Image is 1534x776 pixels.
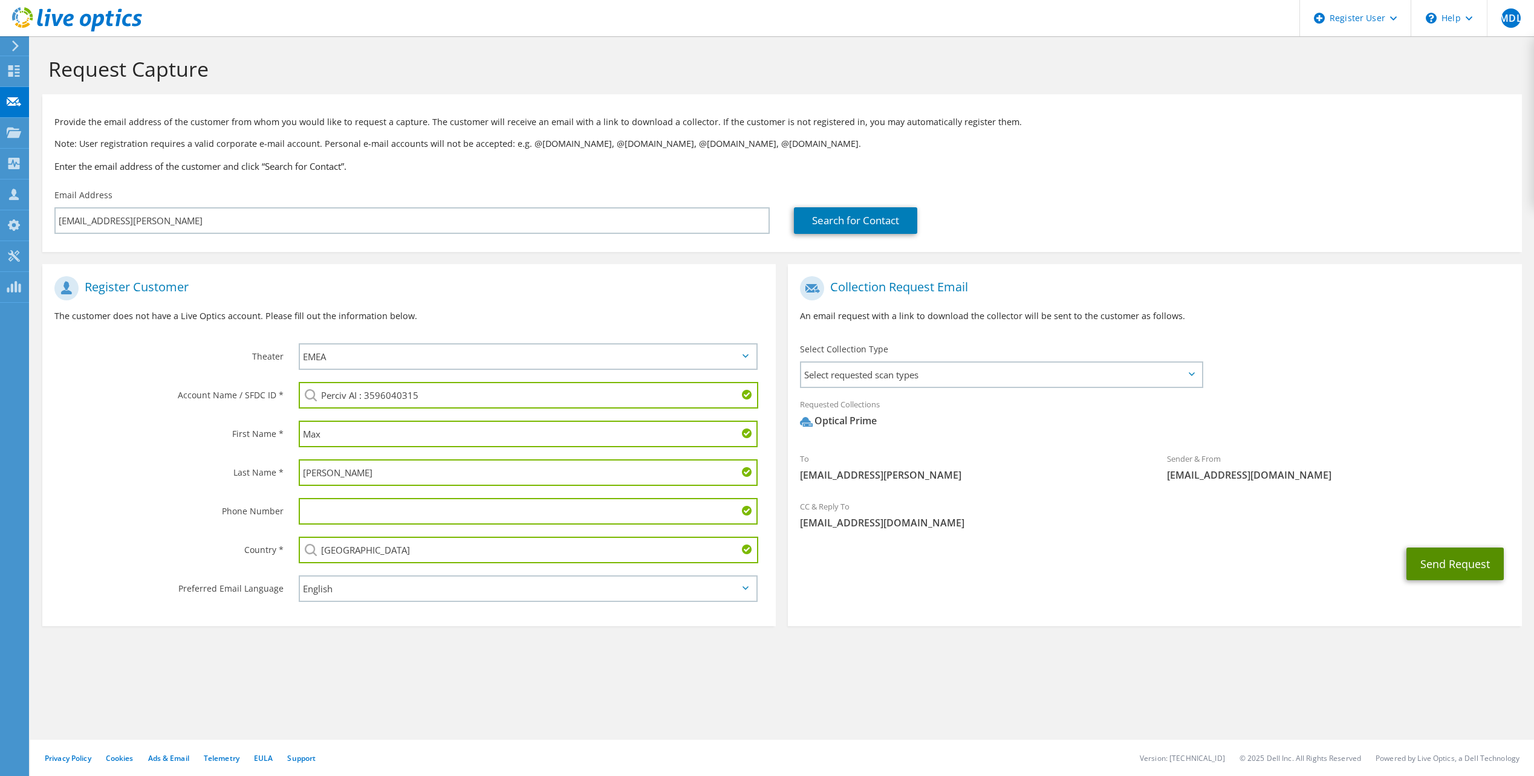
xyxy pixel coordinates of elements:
[788,392,1521,440] div: Requested Collections
[106,753,134,763] a: Cookies
[54,421,284,440] label: First Name *
[1140,753,1225,763] li: Version: [TECHNICAL_ID]
[800,276,1503,300] h1: Collection Request Email
[54,115,1510,129] p: Provide the email address of the customer from whom you would like to request a capture. The cust...
[1406,548,1504,580] button: Send Request
[1426,13,1437,24] svg: \n
[254,753,273,763] a: EULA
[54,537,284,556] label: Country *
[800,309,1509,323] p: An email request with a link to download the collector will be sent to the customer as follows.
[54,575,284,595] label: Preferred Email Language
[1167,468,1510,482] span: [EMAIL_ADDRESS][DOMAIN_NAME]
[794,207,917,234] a: Search for Contact
[54,189,112,201] label: Email Address
[54,137,1510,150] p: Note: User registration requires a valid corporate e-mail account. Personal e-mail accounts will ...
[45,753,91,763] a: Privacy Policy
[148,753,189,763] a: Ads & Email
[801,363,1201,387] span: Select requested scan types
[54,309,764,323] p: The customer does not have a Live Optics account. Please fill out the information below.
[1155,446,1522,488] div: Sender & From
[800,343,888,355] label: Select Collection Type
[800,516,1509,529] span: [EMAIL_ADDRESS][DOMAIN_NAME]
[800,468,1143,482] span: [EMAIL_ADDRESS][PERSON_NAME]
[54,343,284,363] label: Theater
[54,498,284,517] label: Phone Number
[54,459,284,479] label: Last Name *
[788,446,1155,488] div: To
[204,753,239,763] a: Telemetry
[54,276,758,300] h1: Register Customer
[788,494,1521,535] div: CC & Reply To
[54,382,284,401] label: Account Name / SFDC ID *
[800,414,877,428] div: Optical Prime
[1501,8,1521,28] span: MDL
[48,56,1510,82] h1: Request Capture
[1240,753,1361,763] li: © 2025 Dell Inc. All Rights Reserved
[287,753,316,763] a: Support
[1376,753,1519,763] li: Powered by Live Optics, a Dell Technology
[54,160,1510,173] h3: Enter the email address of the customer and click “Search for Contact”.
